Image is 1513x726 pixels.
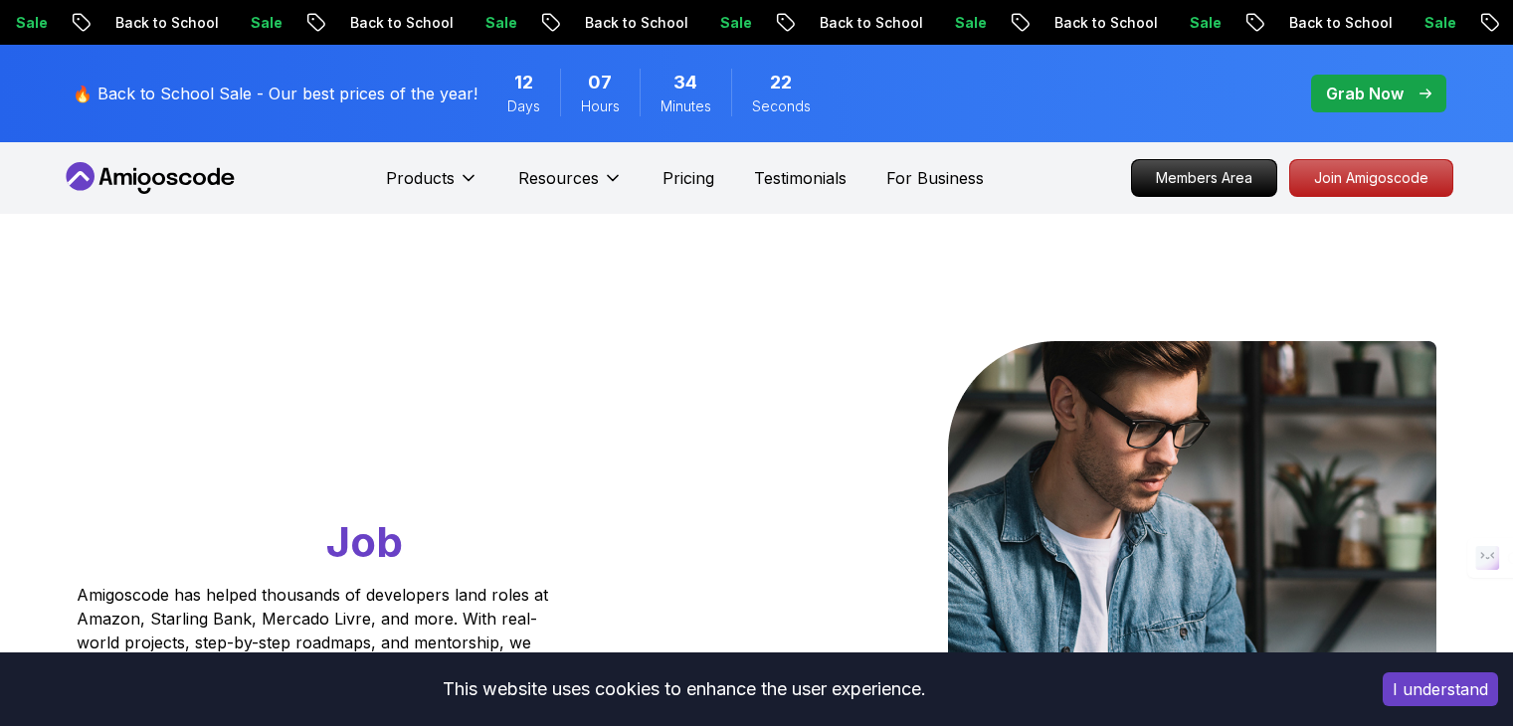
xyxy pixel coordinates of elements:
[73,82,477,105] p: 🔥 Back to School Sale - Our best prices of the year!
[1290,160,1452,196] p: Join Amigoscode
[333,13,469,33] p: Back to School
[234,13,297,33] p: Sale
[518,166,623,206] button: Resources
[77,583,554,678] p: Amigoscode has helped thousands of developers land roles at Amazon, Starling Bank, Mercado Livre,...
[1132,160,1276,196] p: Members Area
[568,13,703,33] p: Back to School
[1272,13,1408,33] p: Back to School
[386,166,455,190] p: Products
[1383,672,1498,706] button: Accept cookies
[673,69,697,96] span: 34 Minutes
[98,13,234,33] p: Back to School
[518,166,599,190] p: Resources
[15,667,1353,711] div: This website uses cookies to enhance the user experience.
[662,166,714,190] a: Pricing
[1289,159,1453,197] a: Join Amigoscode
[507,96,540,116] span: Days
[938,13,1002,33] p: Sale
[703,13,767,33] p: Sale
[326,516,403,567] span: Job
[1131,159,1277,197] a: Members Area
[1173,13,1236,33] p: Sale
[886,166,984,190] a: For Business
[1326,82,1404,105] p: Grab Now
[386,166,478,206] button: Products
[469,13,532,33] p: Sale
[1408,13,1471,33] p: Sale
[803,13,938,33] p: Back to School
[752,96,811,116] span: Seconds
[770,69,792,96] span: 22 Seconds
[1038,13,1173,33] p: Back to School
[514,69,533,96] span: 12 Days
[77,341,625,571] h1: Go From Learning to Hired: Master Java, Spring Boot & Cloud Skills That Get You the
[661,96,711,116] span: Minutes
[754,166,847,190] a: Testimonials
[581,96,620,116] span: Hours
[588,69,612,96] span: 7 Hours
